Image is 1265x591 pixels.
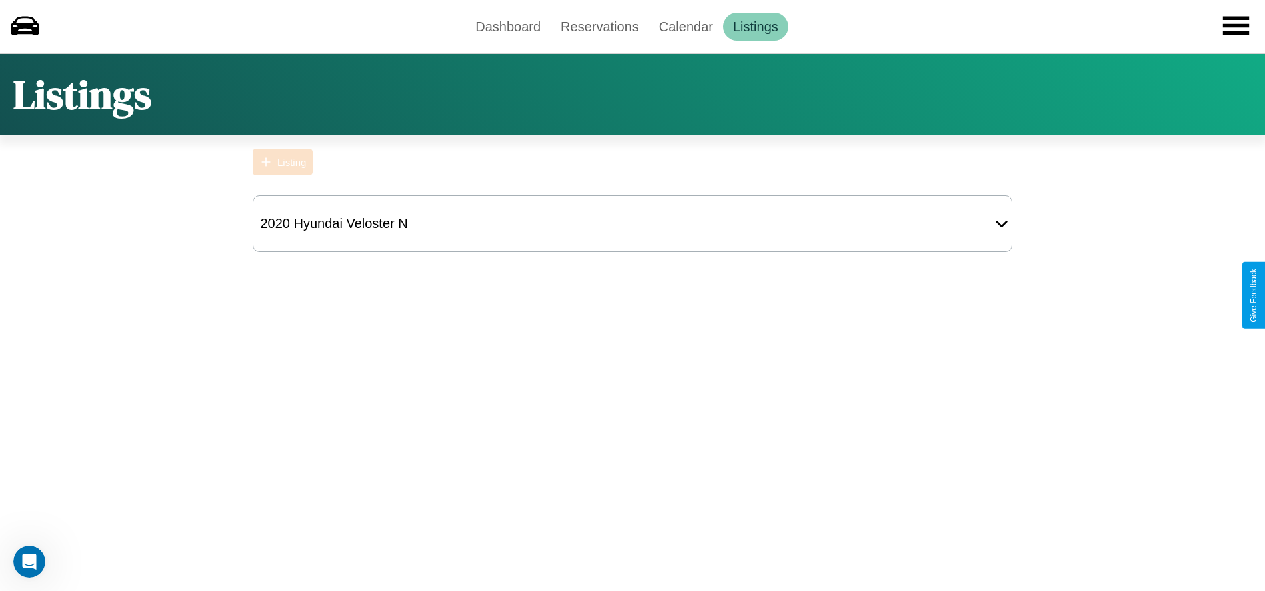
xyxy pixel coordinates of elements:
[253,209,414,238] div: 2020 Hyundai Veloster N
[649,13,723,41] a: Calendar
[13,546,45,578] iframe: Intercom live chat
[253,149,313,175] button: Listing
[1249,269,1258,322] div: Give Feedback
[723,13,788,41] a: Listings
[465,13,551,41] a: Dashboard
[13,67,151,122] h1: Listings
[277,157,306,168] div: Listing
[551,13,649,41] a: Reservations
